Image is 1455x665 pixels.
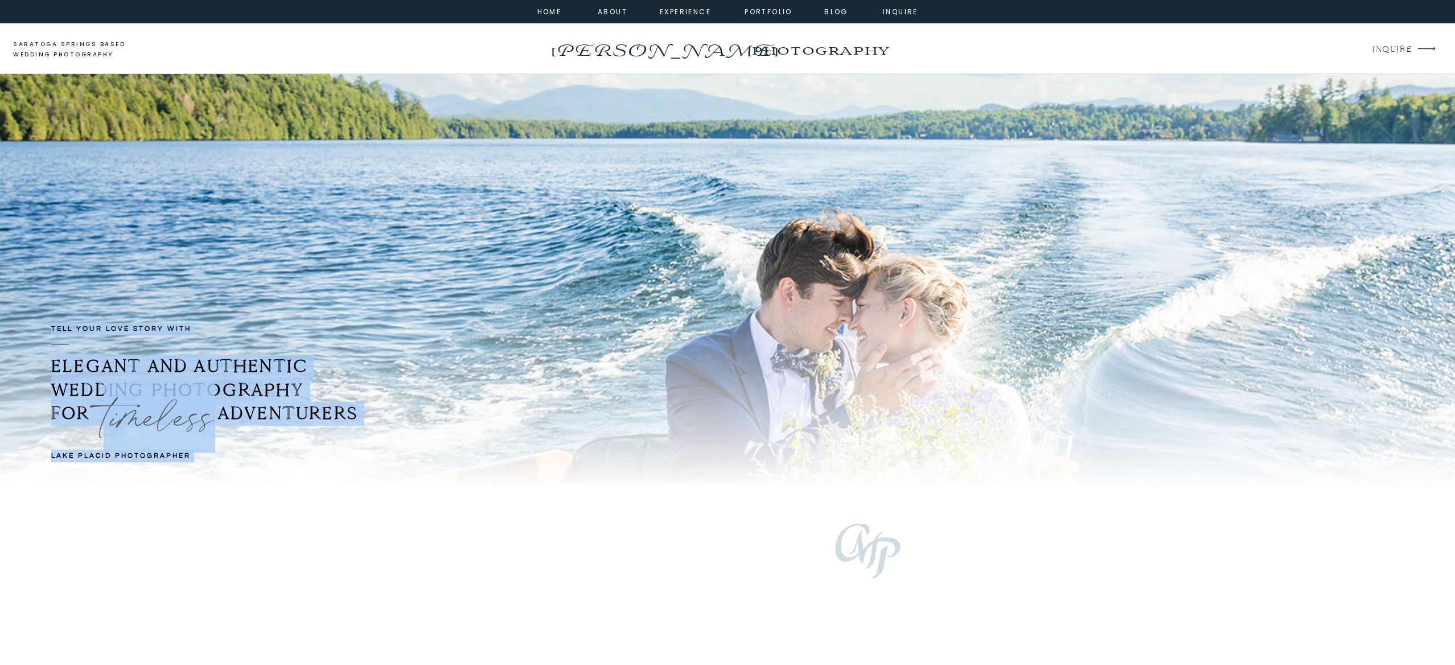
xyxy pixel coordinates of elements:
[744,6,793,16] a: portfolio
[548,37,780,55] a: [PERSON_NAME]
[51,452,191,459] b: LAKE PLACID PHOTOGRAPHER
[1372,42,1411,58] a: INQUIRE
[729,34,911,65] a: photography
[104,386,203,457] p: timeless
[51,325,191,332] b: TELL YOUR LOVE STORY with
[534,6,565,16] a: home
[660,6,706,16] a: experience
[816,6,857,16] a: Blog
[51,355,358,424] b: ELEGANT AND AUTHENTIC WEDDING PHOTOGRAPHY FOR ADVENTURERS
[880,6,921,16] a: inquire
[598,6,623,16] a: about
[13,39,147,60] a: saratoga springs based wedding photography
